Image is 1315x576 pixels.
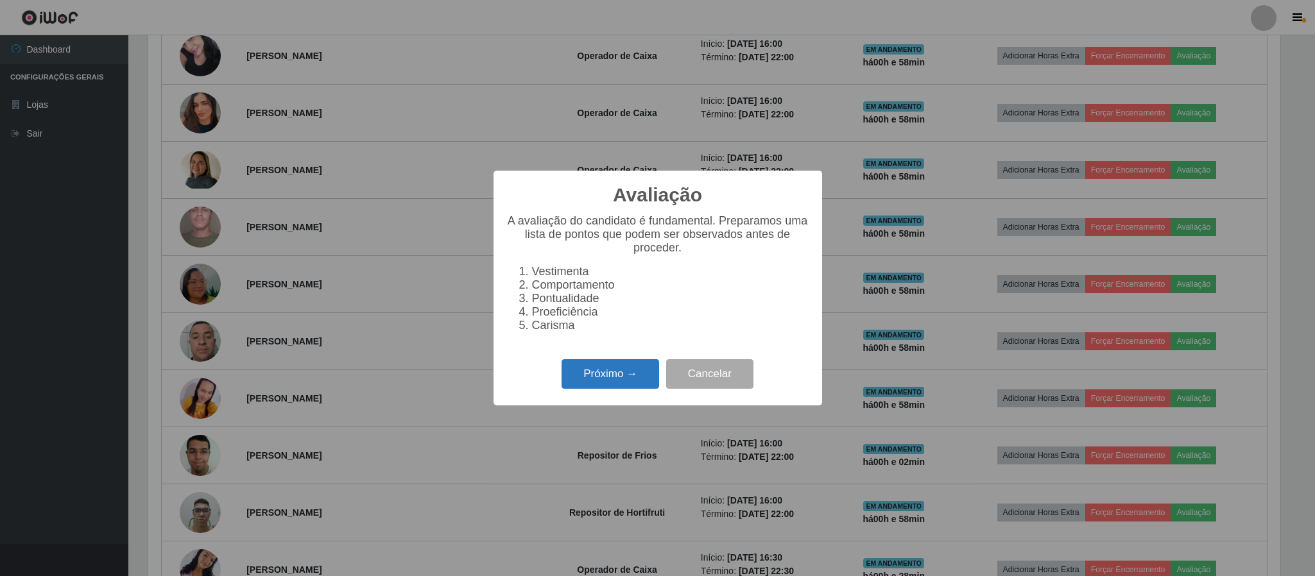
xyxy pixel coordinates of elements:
[532,265,809,278] li: Vestimenta
[532,305,809,319] li: Proeficiência
[532,319,809,332] li: Carisma
[613,183,702,207] h2: Avaliação
[562,359,659,389] button: Próximo →
[532,278,809,292] li: Comportamento
[506,214,809,255] p: A avaliação do candidato é fundamental. Preparamos uma lista de pontos que podem ser observados a...
[666,359,753,389] button: Cancelar
[532,292,809,305] li: Pontualidade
